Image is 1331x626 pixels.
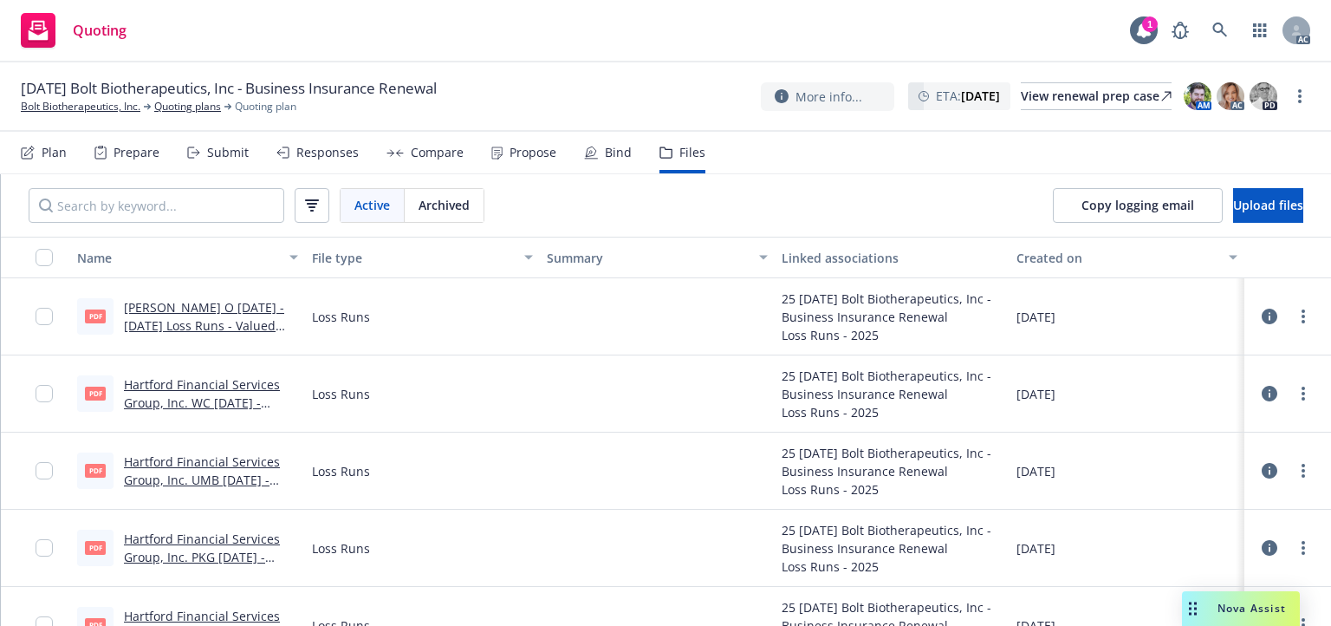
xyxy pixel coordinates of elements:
strong: [DATE] [961,88,1000,104]
button: Summary [540,237,775,278]
span: Quoting [73,23,127,37]
span: pdf [85,387,106,400]
a: Quoting [14,6,133,55]
a: Search [1203,13,1237,48]
div: 25 [DATE] Bolt Biotherapeutics, Inc - Business Insurance Renewal [782,367,1003,403]
a: more [1293,460,1314,481]
span: Loss Runs [312,462,370,480]
a: more [1293,538,1314,558]
div: 25 [DATE] Bolt Biotherapeutics, Inc - Business Insurance Renewal [782,521,1003,558]
span: [DATE] [1016,462,1055,480]
span: Active [354,196,390,214]
span: [DATE] [1016,385,1055,403]
div: Name [77,249,279,267]
div: Loss Runs - 2025 [782,558,1003,576]
div: 25 [DATE] Bolt Biotherapeutics, Inc - Business Insurance Renewal [782,444,1003,480]
div: Drag to move [1182,591,1204,626]
span: Loss Runs [312,385,370,403]
div: View renewal prep case [1021,83,1172,109]
div: Linked associations [782,249,1003,267]
a: [PERSON_NAME] O [DATE] - [DATE] Loss Runs - Valued [DATE].pdf [124,299,284,352]
span: pdf [85,310,106,323]
a: Switch app [1243,13,1277,48]
button: Upload files [1233,188,1303,223]
div: Files [679,146,705,160]
div: Submit [207,146,249,160]
button: Linked associations [775,237,1010,278]
a: Bolt Biotherapeutics, Inc. [21,99,140,114]
input: Toggle Row Selected [36,385,53,402]
img: photo [1250,82,1277,110]
span: Loss Runs [312,539,370,558]
div: Compare [411,146,464,160]
img: photo [1184,82,1211,110]
button: Name [70,237,305,278]
a: View renewal prep case [1021,82,1172,110]
div: Loss Runs - 2025 [782,403,1003,421]
div: 1 [1142,16,1158,32]
div: Loss Runs - 2025 [782,326,1003,344]
input: Search by keyword... [29,188,284,223]
span: Copy logging email [1081,197,1194,213]
button: More info... [761,82,894,111]
span: [DATE] Bolt Biotherapeutics, Inc - Business Insurance Renewal [21,78,437,99]
div: 25 [DATE] Bolt Biotherapeutics, Inc - Business Insurance Renewal [782,290,1003,326]
span: [DATE] [1016,539,1055,558]
span: Nova Assist [1217,601,1286,616]
span: pdf [85,541,106,554]
div: Created on [1016,249,1218,267]
div: Loss Runs - 2025 [782,480,1003,499]
a: more [1289,86,1310,107]
div: Prepare [114,146,159,160]
input: Toggle Row Selected [36,462,53,479]
div: Bind [605,146,632,160]
span: [DATE] [1016,308,1055,326]
span: Loss Runs [312,308,370,326]
input: Toggle Row Selected [36,539,53,557]
input: Select all [36,249,53,266]
div: Propose [510,146,556,160]
a: Hartford Financial Services Group, Inc. WC [DATE] - [DATE] Loss Runs - Valued [DATE].pdf [124,376,280,447]
a: more [1293,306,1314,327]
div: Responses [296,146,359,160]
a: Report a Bug [1163,13,1198,48]
button: Nova Assist [1182,591,1300,626]
div: Plan [42,146,67,160]
button: Copy logging email [1053,188,1223,223]
a: more [1293,383,1314,404]
input: Toggle Row Selected [36,308,53,325]
span: Archived [419,196,470,214]
span: Quoting plan [235,99,296,114]
button: Created on [1010,237,1244,278]
span: Upload files [1233,197,1303,213]
span: ETA : [936,87,1000,105]
span: More info... [795,88,862,106]
a: Hartford Financial Services Group, Inc. PKG [DATE] - [DATE] Loss Runs - Valued [DATE].pdf [124,531,280,602]
a: Hartford Financial Services Group, Inc. UMB [DATE] - [DATE] Loss Runs - Valued [DATE].pdf [124,453,280,525]
div: Summary [547,249,749,267]
span: pdf [85,464,106,477]
button: File type [305,237,540,278]
div: File type [312,249,514,267]
img: photo [1217,82,1244,110]
a: Quoting plans [154,99,221,114]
